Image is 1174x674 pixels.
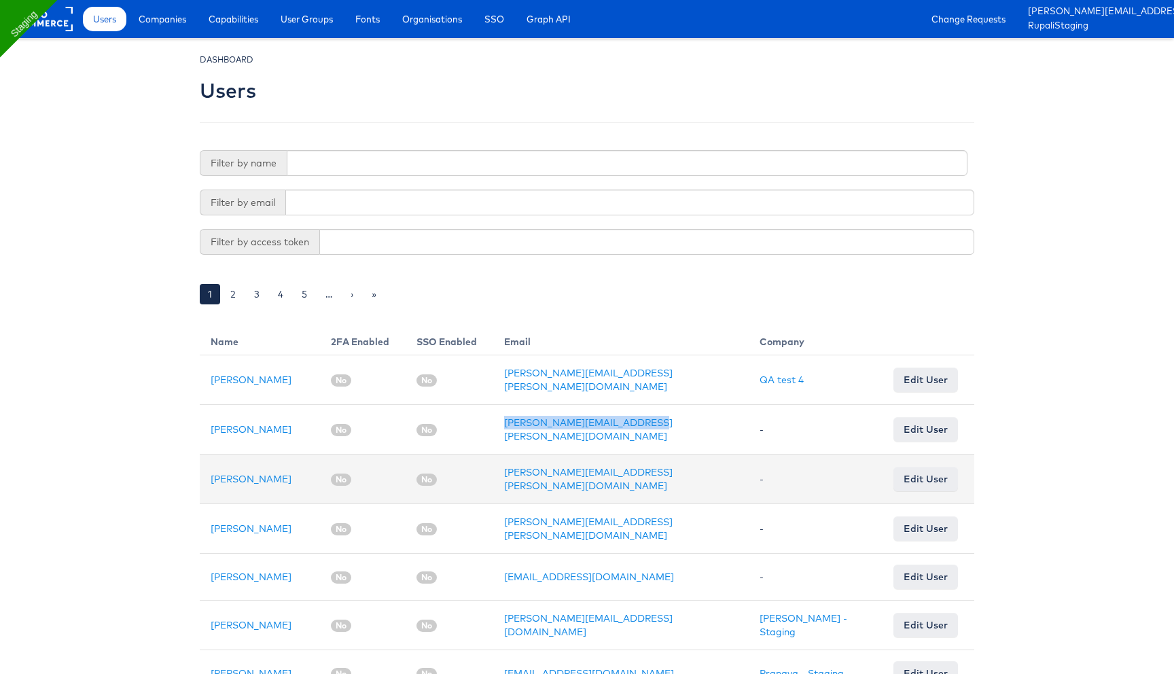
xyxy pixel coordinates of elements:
[893,565,958,589] a: Edit User
[331,523,351,535] span: No
[270,7,343,31] a: User Groups
[527,12,571,26] span: Graph API
[128,7,196,31] a: Companies
[270,284,291,304] a: 4
[893,467,958,491] a: Edit User
[246,284,268,304] a: 3
[320,324,406,355] th: 2FA Enabled
[200,284,220,304] a: 1
[749,504,883,554] td: -
[416,474,437,486] span: No
[93,12,116,26] span: Users
[760,374,804,386] a: QA test 4
[760,612,847,638] a: [PERSON_NAME] - Staging
[211,374,291,386] a: [PERSON_NAME]
[222,284,244,304] a: 2
[363,284,385,304] a: »
[209,12,258,26] span: Capabilities
[331,424,351,436] span: No
[893,417,958,442] a: Edit User
[200,229,319,255] span: Filter by access token
[1028,5,1164,19] a: [PERSON_NAME][EMAIL_ADDRESS][PERSON_NAME][DOMAIN_NAME]
[1028,19,1164,33] a: RupaliStaging
[406,324,493,355] th: SSO Enabled
[749,324,883,355] th: Company
[504,571,674,583] a: [EMAIL_ADDRESS][DOMAIN_NAME]
[342,284,361,304] a: ›
[921,7,1016,31] a: Change Requests
[484,12,504,26] span: SSO
[139,12,186,26] span: Companies
[200,324,320,355] th: Name
[211,619,291,631] a: [PERSON_NAME]
[200,190,285,215] span: Filter by email
[331,374,351,387] span: No
[211,423,291,436] a: [PERSON_NAME]
[416,424,437,436] span: No
[893,613,958,637] a: Edit User
[416,523,437,535] span: No
[281,12,333,26] span: User Groups
[416,374,437,387] span: No
[200,150,287,176] span: Filter by name
[504,516,673,542] a: [PERSON_NAME][EMAIL_ADDRESS][PERSON_NAME][DOMAIN_NAME]
[293,284,315,304] a: 5
[893,368,958,392] a: Edit User
[317,284,340,304] a: …
[211,473,291,485] a: [PERSON_NAME]
[749,554,883,601] td: -
[402,12,462,26] span: Organisations
[749,405,883,455] td: -
[474,7,514,31] a: SSO
[331,474,351,486] span: No
[516,7,581,31] a: Graph API
[392,7,472,31] a: Organisations
[345,7,390,31] a: Fonts
[355,12,380,26] span: Fonts
[504,416,673,442] a: [PERSON_NAME][EMAIL_ADDRESS][PERSON_NAME][DOMAIN_NAME]
[493,324,748,355] th: Email
[504,466,673,492] a: [PERSON_NAME][EMAIL_ADDRESS][PERSON_NAME][DOMAIN_NAME]
[416,571,437,584] span: No
[200,54,253,65] small: DASHBOARD
[504,367,673,393] a: [PERSON_NAME][EMAIL_ADDRESS][PERSON_NAME][DOMAIN_NAME]
[504,612,673,638] a: [PERSON_NAME][EMAIL_ADDRESS][DOMAIN_NAME]
[211,571,291,583] a: [PERSON_NAME]
[893,516,958,541] a: Edit User
[83,7,126,31] a: Users
[331,620,351,632] span: No
[331,571,351,584] span: No
[211,522,291,535] a: [PERSON_NAME]
[749,455,883,504] td: -
[198,7,268,31] a: Capabilities
[416,620,437,632] span: No
[200,79,256,102] h2: Users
